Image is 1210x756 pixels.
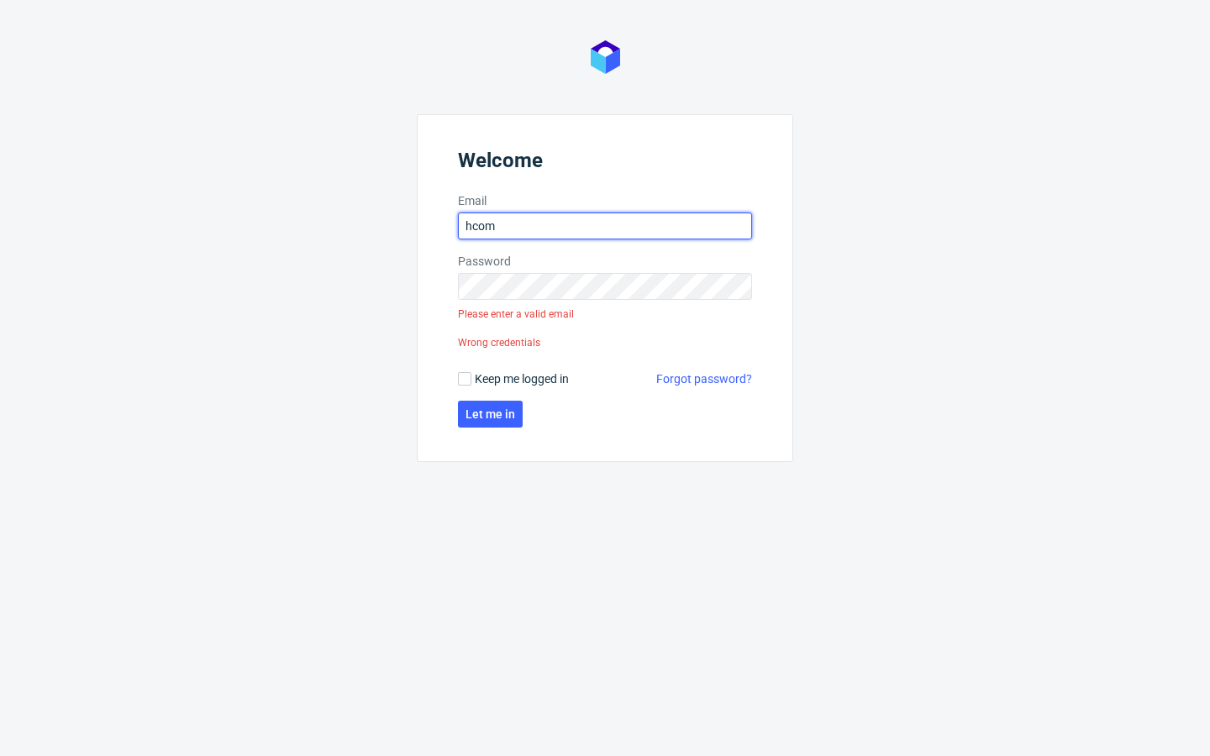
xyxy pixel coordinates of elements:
button: Let me in [458,401,523,428]
a: Forgot password? [656,370,752,387]
label: Email [458,192,752,209]
input: you@youremail.com [458,213,752,239]
label: Password [458,253,752,270]
div: Please enter a valid email [458,300,574,328]
header: Welcome [458,149,752,179]
div: Wrong credentials [458,328,540,357]
span: Let me in [466,408,515,420]
span: Keep me logged in [475,370,569,387]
